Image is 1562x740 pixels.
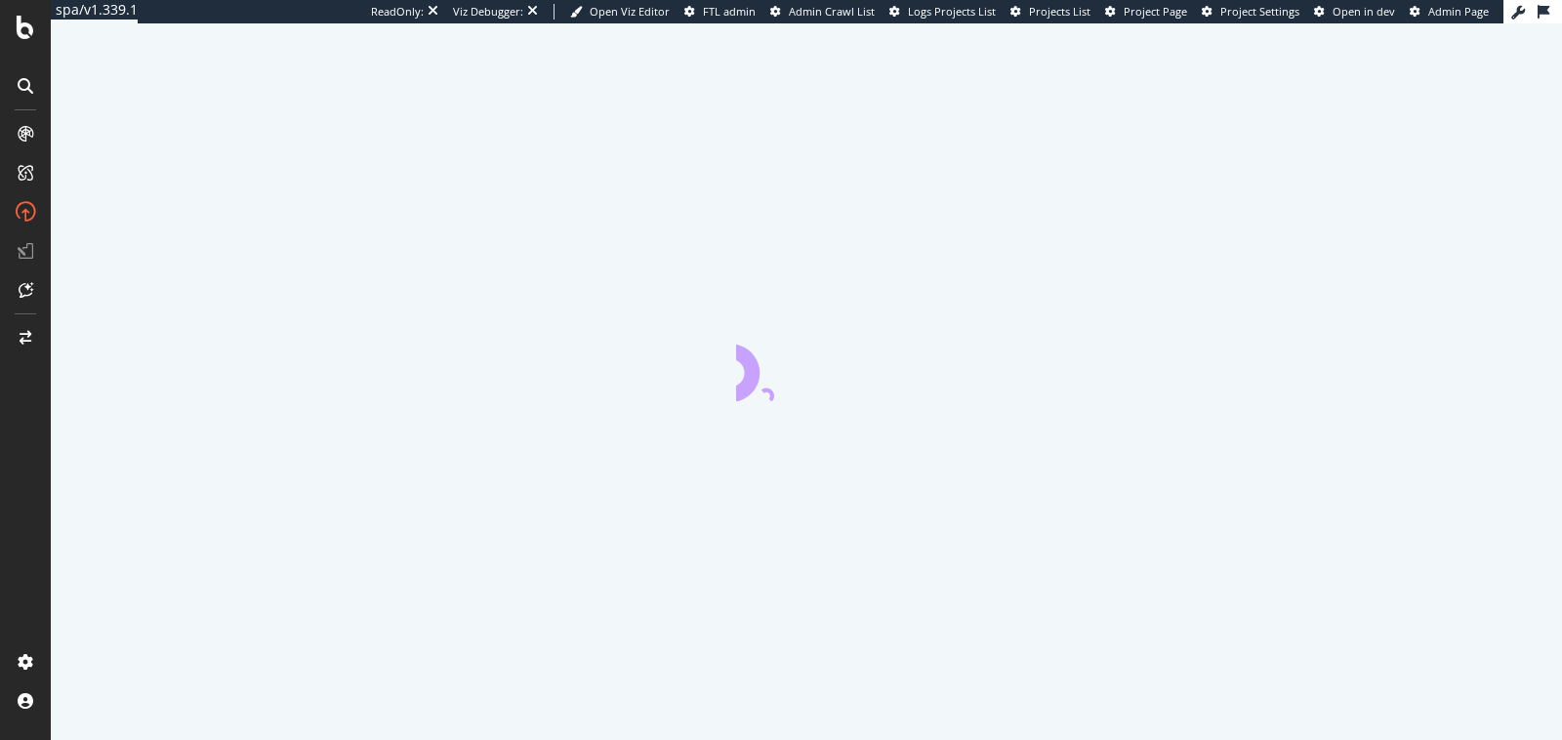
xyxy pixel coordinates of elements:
span: Open Viz Editor [590,4,670,19]
a: Project Settings [1202,4,1299,20]
a: Admin Crawl List [770,4,875,20]
a: Projects List [1010,4,1090,20]
a: Admin Page [1410,4,1489,20]
a: Project Page [1105,4,1187,20]
span: Admin Crawl List [789,4,875,19]
div: ReadOnly: [371,4,424,20]
span: Projects List [1029,4,1090,19]
div: animation [736,331,877,401]
span: Open in dev [1333,4,1395,19]
div: Viz Debugger: [453,4,523,20]
a: FTL admin [684,4,756,20]
span: FTL admin [703,4,756,19]
span: Logs Projects List [908,4,996,19]
a: Open Viz Editor [570,4,670,20]
span: Project Settings [1220,4,1299,19]
span: Admin Page [1428,4,1489,19]
span: Project Page [1124,4,1187,19]
a: Logs Projects List [889,4,996,20]
a: Open in dev [1314,4,1395,20]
